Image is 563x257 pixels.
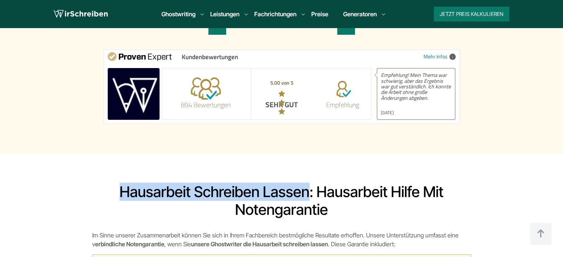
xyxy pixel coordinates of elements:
[54,9,108,20] img: logo wirschreiben
[423,52,456,60] a: Mehr Infos
[530,223,552,245] img: button top
[257,80,306,85] p: 5.00 von 5
[191,240,328,248] strong: unsere Ghostwriter die Hausarbeit schreiben lassen
[381,110,452,115] span: [DATE]
[318,101,367,109] span: Empfehlung
[210,10,239,18] a: Leistungen
[311,10,328,18] a: Preise
[166,101,245,109] span: 894 Bewertungen
[161,10,195,18] a: Ghostwriting
[92,231,471,248] p: Im Sinne unserer Zusammenarbeit können Sie sich in Ihrem Fachbereich bestmögliche Resultate erhof...
[108,68,160,120] img: Wirschreiben
[208,17,226,35] div: Previous slide
[254,10,296,18] a: Fachrichtungen
[95,240,164,248] strong: erbindliche Notengarantie
[257,101,306,109] p: SEHR GUT
[343,10,377,18] a: Generatoren
[92,183,471,219] h2: Hausarbeit schreiben lassen: Hausarbeit Hilfe mit Notengarantie
[108,52,172,61] img: ProvenExpert
[381,72,452,108] span: Empfehlung! Mein Thema war schwierig, aber das Ergebnis war gut verständlich. Ich konnte die Arbe...
[434,7,509,21] button: Jetzt Preis kalkulieren
[182,53,238,60] span: Kundenbewertungen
